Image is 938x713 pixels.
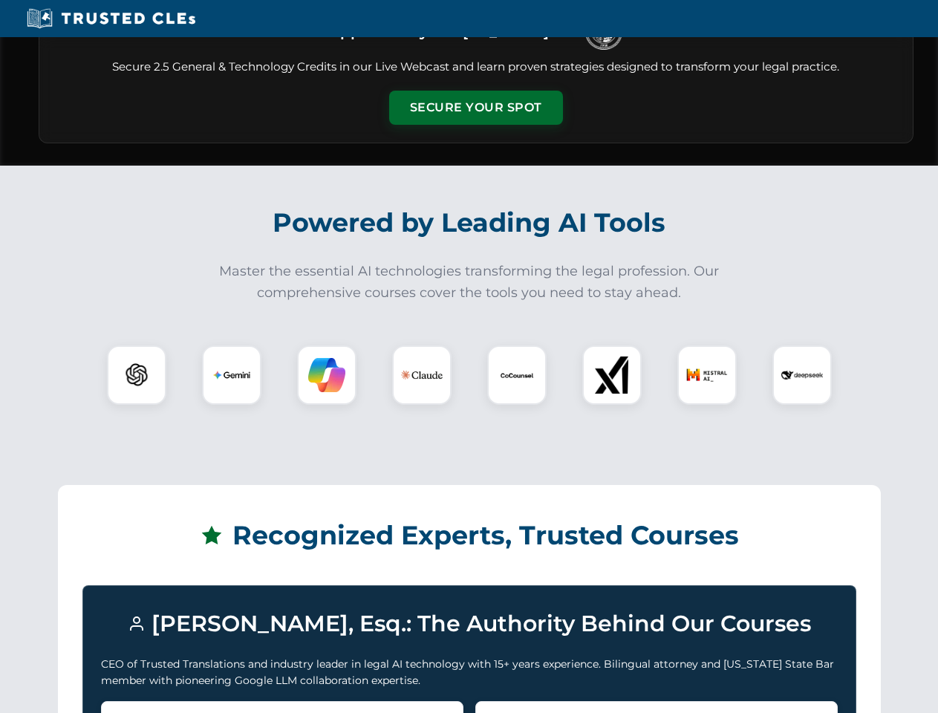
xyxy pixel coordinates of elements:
[209,261,729,304] p: Master the essential AI technologies transforming the legal profession. Our comprehensive courses...
[57,59,895,76] p: Secure 2.5 General & Technology Credits in our Live Webcast and learn proven strategies designed ...
[401,354,443,396] img: Claude Logo
[677,345,737,405] div: Mistral AI
[107,345,166,405] div: ChatGPT
[22,7,200,30] img: Trusted CLEs
[781,354,823,396] img: DeepSeek Logo
[582,345,642,405] div: xAI
[101,656,838,689] p: CEO of Trusted Translations and industry leader in legal AI technology with 15+ years experience....
[389,91,563,125] button: Secure Your Spot
[686,354,728,396] img: Mistral AI Logo
[202,345,261,405] div: Gemini
[308,356,345,394] img: Copilot Logo
[593,356,631,394] img: xAI Logo
[115,354,158,397] img: ChatGPT Logo
[101,604,838,644] h3: [PERSON_NAME], Esq.: The Authority Behind Our Courses
[297,345,356,405] div: Copilot
[487,345,547,405] div: CoCounsel
[772,345,832,405] div: DeepSeek
[58,197,881,249] h2: Powered by Leading AI Tools
[392,345,452,405] div: Claude
[498,356,535,394] img: CoCounsel Logo
[213,356,250,394] img: Gemini Logo
[82,509,856,561] h2: Recognized Experts, Trusted Courses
